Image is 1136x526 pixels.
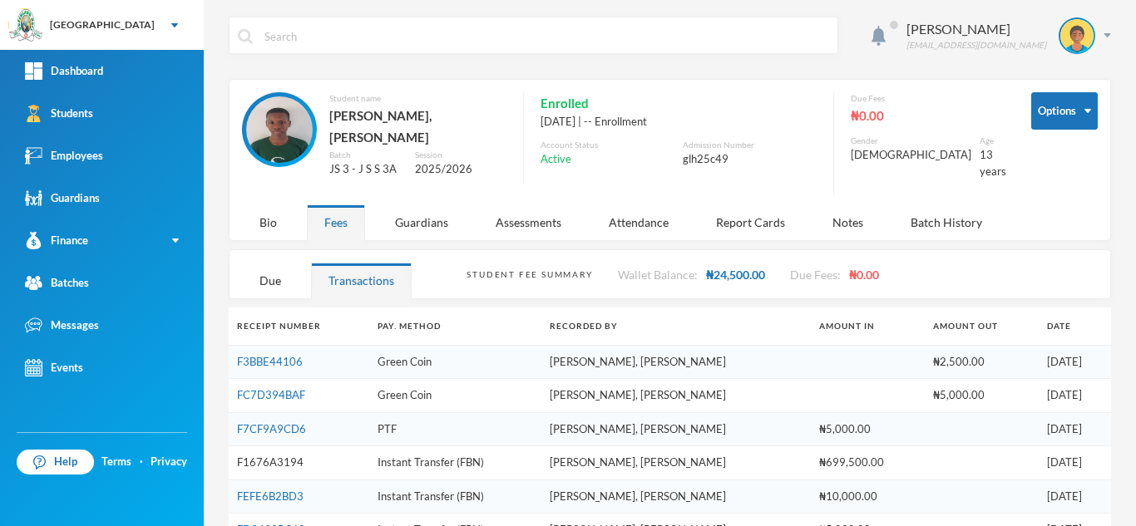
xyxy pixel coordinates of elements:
div: [EMAIL_ADDRESS][DOMAIN_NAME] [906,39,1046,52]
td: [PERSON_NAME], [PERSON_NAME] [541,446,811,480]
td: Instant Transfer (FBN) [369,479,541,514]
a: F7CF9A9CD6 [237,422,306,435]
div: Batch [329,149,403,161]
a: FC7D394BAF [237,388,305,401]
div: Due [242,263,299,298]
div: Gender [851,135,971,147]
div: Batch History [893,204,1000,240]
div: Fees [307,204,365,240]
img: STUDENT [246,96,313,163]
a: F1676A3194 [237,455,304,469]
span: ₦24,500.00 [706,268,765,282]
th: Pay. Method [369,307,541,345]
span: Active [541,151,571,168]
span: Enrolled [541,92,589,114]
th: Date [1039,307,1111,345]
th: Receipt Number [229,307,369,345]
td: ₦5,000.00 [925,379,1039,413]
div: Notes [815,204,881,240]
div: glh25c49 [683,151,817,168]
td: [PERSON_NAME], [PERSON_NAME] [541,345,811,379]
div: Admission Number [683,139,817,151]
td: [PERSON_NAME], [PERSON_NAME] [541,412,811,446]
img: STUDENT [1060,19,1094,52]
th: Amount Out [925,307,1039,345]
a: FEFE6B2BD3 [237,489,304,503]
div: Batches [25,274,89,292]
span: Wallet Balance: [618,268,698,282]
div: Students [25,105,93,122]
div: Student Fee Summary [467,268,592,281]
th: Amount In [811,307,925,345]
div: Account Status [541,139,674,151]
td: [PERSON_NAME], [PERSON_NAME] [541,479,811,514]
input: Search [263,17,829,55]
td: [DATE] [1039,379,1111,413]
div: Dashboard [25,62,103,80]
a: Terms [101,454,131,470]
div: Age [980,135,1006,147]
td: ₦10,000.00 [811,479,925,514]
a: Help [17,450,94,474]
td: Green Coin [369,345,541,379]
div: Report Cards [699,204,803,240]
div: [DATE] | -- Enrollment [541,114,817,130]
div: Session [415,149,506,161]
a: Privacy [151,454,187,470]
span: ₦0.00 [849,268,879,282]
td: Green Coin [369,379,541,413]
div: [PERSON_NAME] [906,19,1046,39]
div: 2025/2026 [415,161,506,178]
td: [PERSON_NAME], [PERSON_NAME] [541,379,811,413]
div: Due Fees [851,92,1006,105]
div: Finance [25,232,88,249]
td: ₦2,500.00 [925,345,1039,379]
td: [DATE] [1039,446,1111,480]
td: [DATE] [1039,412,1111,446]
div: ₦0.00 [851,105,1006,126]
div: 13 years [980,147,1006,179]
div: Bio [242,204,294,240]
td: [DATE] [1039,345,1111,379]
td: [DATE] [1039,479,1111,514]
span: Due Fees: [790,268,841,282]
div: Attendance [591,204,686,240]
td: Instant Transfer (FBN) [369,446,541,480]
div: [GEOGRAPHIC_DATA] [50,17,155,32]
div: [PERSON_NAME], [PERSON_NAME] [329,105,506,149]
div: [DEMOGRAPHIC_DATA] [851,147,971,164]
a: F3BBE44106 [237,355,303,368]
div: Student name [329,92,506,105]
div: Assessments [478,204,579,240]
div: Messages [25,317,99,334]
th: Recorded By [541,307,811,345]
div: Events [25,359,83,376]
div: Guardians [25,189,100,207]
button: Options [1031,92,1098,130]
div: · [140,454,143,470]
div: Employees [25,147,103,165]
td: ₦5,000.00 [811,412,925,446]
td: ₦699,500.00 [811,446,925,480]
div: Transactions [311,263,412,298]
td: PTF [369,412,541,446]
img: search [238,29,253,44]
div: JS 3 - J S S 3A [329,161,403,178]
div: Guardians [378,204,466,240]
img: logo [9,9,42,42]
